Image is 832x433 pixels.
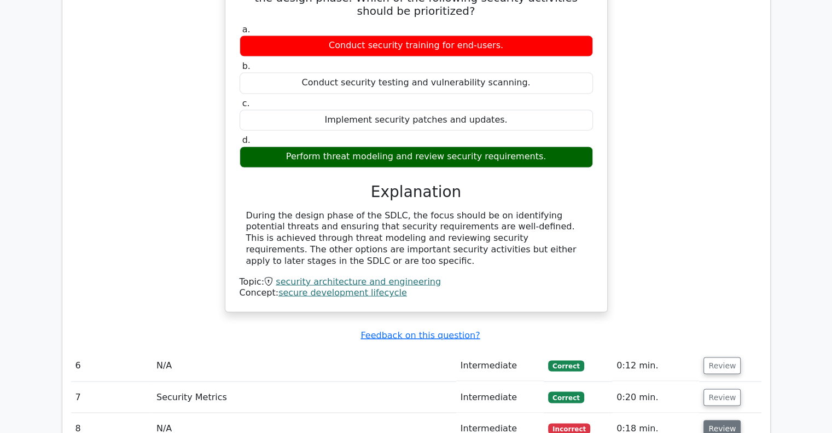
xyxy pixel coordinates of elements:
span: d. [242,135,251,145]
div: Conduct security training for end-users. [240,35,593,56]
span: b. [242,61,251,71]
a: secure development lifecycle [278,287,407,297]
div: Concept: [240,287,593,298]
td: 7 [71,382,152,413]
div: Perform threat modeling and review security requirements. [240,146,593,168]
div: During the design phase of the SDLC, the focus should be on identifying potential threats and ens... [246,210,586,267]
button: Review [703,389,741,406]
span: c. [242,98,250,108]
td: 0:20 min. [612,382,699,413]
div: Implement security patches and updates. [240,109,593,131]
div: Conduct security testing and vulnerability scanning. [240,72,593,94]
a: security architecture and engineering [276,276,441,286]
td: 0:12 min. [612,350,699,381]
td: 6 [71,350,152,381]
span: Correct [548,391,584,402]
button: Review [703,357,741,374]
span: a. [242,24,251,34]
h3: Explanation [246,183,586,201]
td: Security Metrics [152,382,456,413]
td: Intermediate [456,350,544,381]
td: Intermediate [456,382,544,413]
div: Topic: [240,276,593,287]
td: N/A [152,350,456,381]
span: Correct [548,360,584,371]
a: Feedback on this question? [360,330,480,340]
